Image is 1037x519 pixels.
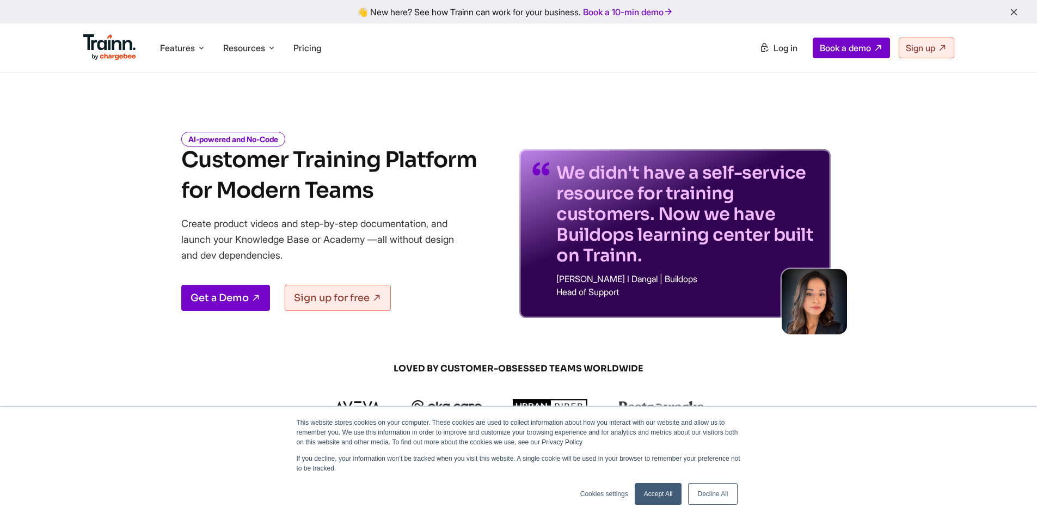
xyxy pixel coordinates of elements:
p: Create product videos and step-by-step documentation, and launch your Knowledge Base or Academy —... [181,216,470,263]
img: sabina-buildops.d2e8138.png [782,269,847,334]
span: Log in [774,42,797,53]
img: Trainn Logo [83,34,137,60]
a: Book a demo [813,38,890,58]
h1: Customer Training Platform for Modern Teams [181,145,477,206]
span: Book a demo [820,42,871,53]
p: [PERSON_NAME] I Dangal | Buildops [556,274,818,283]
i: AI-powered and No-Code [181,132,285,146]
span: Sign up [906,42,935,53]
span: LOVED BY CUSTOMER-OBSESSED TEAMS WORLDWIDE [257,363,780,375]
img: quotes-purple.41a7099.svg [532,162,550,175]
p: We didn't have a self-service resource for training customers. Now we have Buildops learning cent... [556,162,818,266]
img: urbanpiper logo [513,399,588,414]
a: Pricing [293,42,321,53]
a: Accept All [635,483,682,505]
span: Resources [223,42,265,54]
a: Get a Demo [181,285,270,311]
p: This website stores cookies on your computer. These cookies are used to collect information about... [297,418,741,447]
p: If you decline, your information won’t be tracked when you visit this website. A single cookie wi... [297,454,741,473]
a: Log in [753,38,804,58]
img: ekacare logo [412,400,482,413]
a: Book a 10-min demo [581,4,676,20]
img: restroworks logo [618,401,704,413]
span: Features [160,42,195,54]
a: Sign up for free [285,285,391,311]
a: Decline All [688,483,737,505]
img: aveva logo [333,401,381,412]
div: 👋 New here? See how Trainn can work for your business. [7,7,1030,17]
a: Cookies settings [580,489,628,499]
p: Head of Support [556,288,818,296]
a: Sign up [899,38,954,58]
